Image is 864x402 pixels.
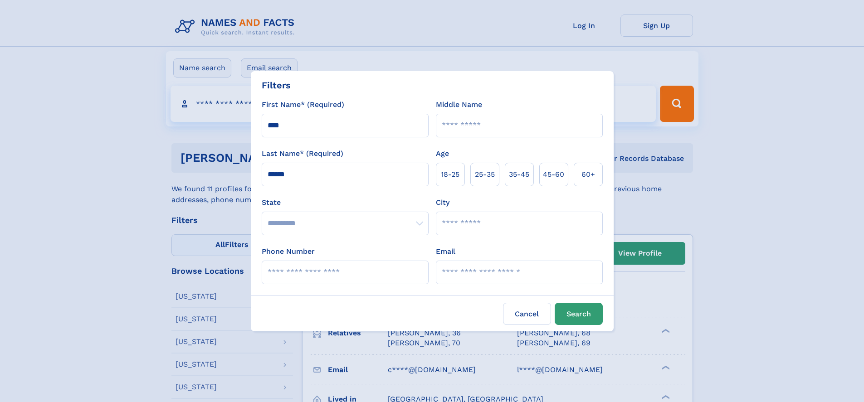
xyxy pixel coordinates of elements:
label: Last Name* (Required) [262,148,343,159]
button: Search [555,303,603,325]
span: 18‑25 [441,169,459,180]
label: Middle Name [436,99,482,110]
label: Phone Number [262,246,315,257]
label: Cancel [503,303,551,325]
label: First Name* (Required) [262,99,344,110]
span: 25‑35 [475,169,495,180]
span: 35‑45 [509,169,529,180]
div: Filters [262,78,291,92]
span: 45‑60 [543,169,564,180]
label: State [262,197,429,208]
span: 60+ [581,169,595,180]
label: Age [436,148,449,159]
label: City [436,197,449,208]
label: Email [436,246,455,257]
